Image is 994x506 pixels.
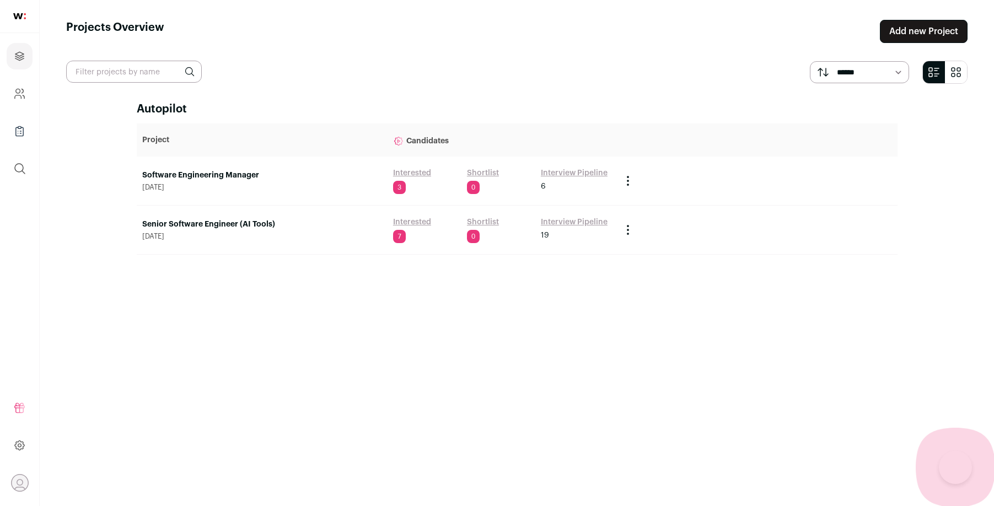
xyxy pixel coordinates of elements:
a: Software Engineering Manager [142,170,382,181]
span: 0 [467,230,480,243]
a: Interview Pipeline [541,217,608,228]
span: 3 [393,181,406,194]
h2: Autopilot [137,101,898,117]
a: Projects [7,43,33,69]
button: Project Actions [621,223,635,236]
a: Interested [393,168,431,179]
img: wellfound-shorthand-0d5821cbd27db2630d0214b213865d53afaa358527fdda9d0ea32b1df1b89c2c.svg [13,13,26,19]
span: [DATE] [142,232,382,241]
input: Filter projects by name [66,61,202,83]
span: 7 [393,230,406,243]
a: Interview Pipeline [541,168,608,179]
a: Shortlist [467,217,499,228]
iframe: Toggle Customer Support [939,451,972,484]
a: Shortlist [467,168,499,179]
p: Candidates [393,129,610,151]
p: Project [142,134,382,146]
span: [DATE] [142,183,382,192]
span: 19 [541,230,549,241]
span: 6 [541,181,546,192]
a: Add new Project [880,20,968,43]
a: Senior Software Engineer (AI Tools) [142,219,382,230]
a: Company Lists [7,118,33,144]
button: Project Actions [621,174,635,187]
span: 0 [467,181,480,194]
a: Company and ATS Settings [7,80,33,107]
a: Interested [393,217,431,228]
h1: Projects Overview [66,20,164,43]
button: Open dropdown [11,474,29,492]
